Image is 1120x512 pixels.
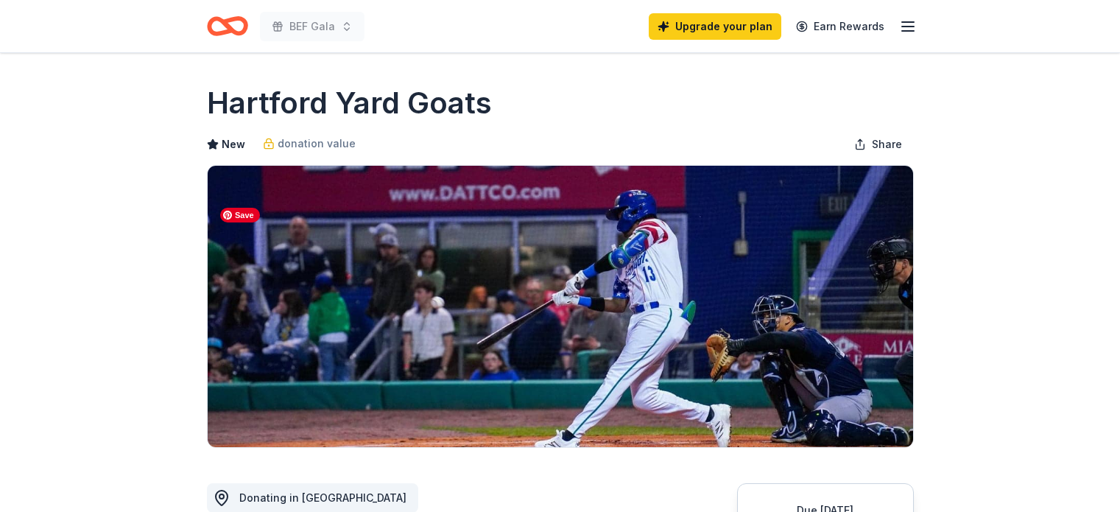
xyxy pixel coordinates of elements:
[260,12,364,41] button: BEF Gala
[842,130,914,159] button: Share
[278,135,356,152] span: donation value
[289,18,335,35] span: BEF Gala
[787,13,893,40] a: Earn Rewards
[207,83,492,124] h1: Hartford Yard Goats
[220,208,260,222] span: Save
[263,135,356,152] a: donation value
[239,491,406,504] span: Donating in [GEOGRAPHIC_DATA]
[649,13,781,40] a: Upgrade your plan
[207,9,248,43] a: Home
[208,166,913,447] img: Image for Hartford Yard Goats
[872,136,902,153] span: Share
[222,136,245,153] span: New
